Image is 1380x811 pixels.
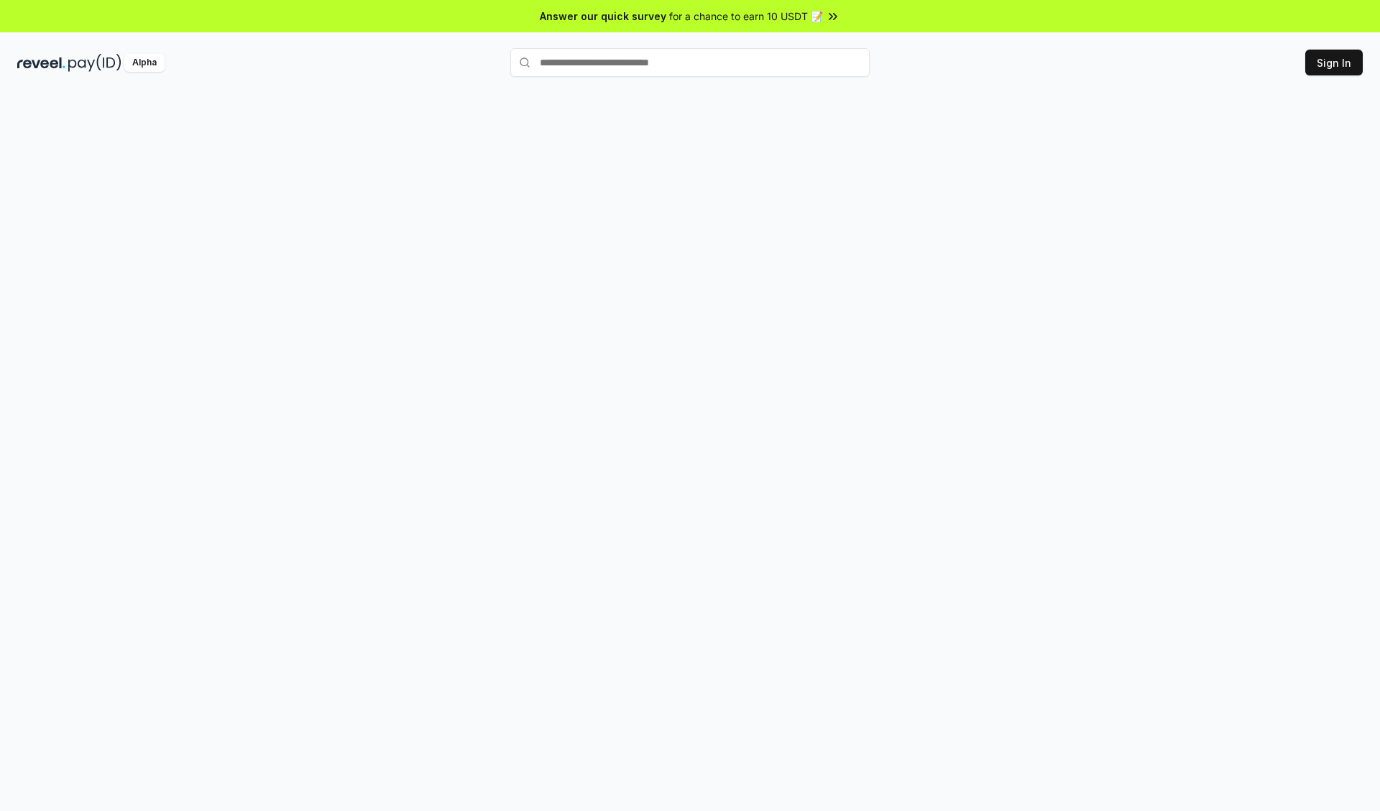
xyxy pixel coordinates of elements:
span: for a chance to earn 10 USDT 📝 [669,9,823,24]
button: Sign In [1305,50,1363,75]
img: pay_id [68,54,121,72]
div: Alpha [124,54,165,72]
img: reveel_dark [17,54,65,72]
span: Answer our quick survey [540,9,666,24]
